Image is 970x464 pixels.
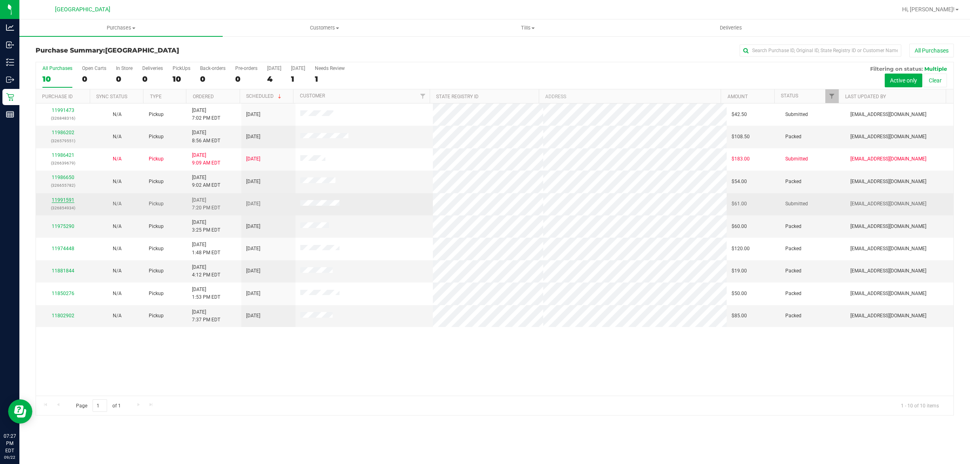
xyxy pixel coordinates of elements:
[192,152,220,167] span: [DATE] 9:09 AM EDT
[727,94,748,99] a: Amount
[113,155,122,163] button: N/A
[149,245,164,253] span: Pickup
[6,76,14,84] inline-svg: Outbound
[291,65,305,71] div: [DATE]
[246,267,260,275] span: [DATE]
[192,219,220,234] span: [DATE] 3:25 PM EDT
[785,200,808,208] span: Submitted
[113,312,122,320] button: N/A
[246,290,260,297] span: [DATE]
[173,65,190,71] div: PickUps
[19,19,223,36] a: Purchases
[300,93,325,99] a: Customer
[732,155,750,163] span: $183.00
[246,93,283,99] a: Scheduled
[52,268,74,274] a: 11881844
[740,44,901,57] input: Search Purchase ID, Original ID, State Registry ID or Customer Name...
[924,65,947,72] span: Multiple
[785,245,801,253] span: Packed
[732,178,747,186] span: $54.00
[149,223,164,230] span: Pickup
[315,65,345,71] div: Needs Review
[785,155,808,163] span: Submitted
[113,156,122,162] span: Not Applicable
[192,241,220,256] span: [DATE] 1:48 PM EDT
[113,178,122,186] button: N/A
[55,6,110,13] span: [GEOGRAPHIC_DATA]
[894,399,945,411] span: 1 - 10 of 10 items
[41,137,85,145] p: (326579551)
[850,223,926,230] span: [EMAIL_ADDRESS][DOMAIN_NAME]
[142,74,163,84] div: 0
[6,110,14,118] inline-svg: Reports
[8,399,32,424] iframe: Resource center
[113,133,122,141] button: N/A
[850,155,926,163] span: [EMAIL_ADDRESS][DOMAIN_NAME]
[539,89,721,103] th: Address
[96,94,127,99] a: Sync Status
[246,312,260,320] span: [DATE]
[924,74,947,87] button: Clear
[785,178,801,186] span: Packed
[629,19,833,36] a: Deliveries
[113,313,122,318] span: Not Applicable
[116,65,133,71] div: In Store
[150,94,162,99] a: Type
[850,111,926,118] span: [EMAIL_ADDRESS][DOMAIN_NAME]
[850,200,926,208] span: [EMAIL_ADDRESS][DOMAIN_NAME]
[785,111,808,118] span: Submitted
[105,46,179,54] span: [GEOGRAPHIC_DATA]
[4,432,16,454] p: 07:27 PM EDT
[192,286,220,301] span: [DATE] 1:53 PM EDT
[113,268,122,274] span: Not Applicable
[41,114,85,122] p: (326848316)
[870,65,923,72] span: Filtering on status:
[732,312,747,320] span: $85.00
[885,74,922,87] button: Active only
[82,74,106,84] div: 0
[192,308,220,324] span: [DATE] 7:37 PM EDT
[113,267,122,275] button: N/A
[113,112,122,117] span: Not Applicable
[149,200,164,208] span: Pickup
[850,133,926,141] span: [EMAIL_ADDRESS][DOMAIN_NAME]
[52,108,74,113] a: 11991473
[732,133,750,141] span: $108.50
[246,133,260,141] span: [DATE]
[149,290,164,297] span: Pickup
[850,312,926,320] span: [EMAIL_ADDRESS][DOMAIN_NAME]
[426,19,629,36] a: Tills
[113,111,122,118] button: N/A
[709,24,753,32] span: Deliveries
[200,74,226,84] div: 0
[82,65,106,71] div: Open Carts
[113,200,122,208] button: N/A
[902,6,955,13] span: Hi, [PERSON_NAME]!
[785,312,801,320] span: Packed
[781,93,798,99] a: Status
[52,246,74,251] a: 11974448
[113,224,122,229] span: Not Applicable
[246,223,260,230] span: [DATE]
[41,181,85,189] p: (326655782)
[267,74,281,84] div: 4
[149,111,164,118] span: Pickup
[732,290,747,297] span: $50.00
[113,291,122,296] span: Not Applicable
[149,267,164,275] span: Pickup
[41,159,85,167] p: (326639679)
[6,58,14,66] inline-svg: Inventory
[200,65,226,71] div: Back-orders
[42,74,72,84] div: 10
[41,204,85,212] p: (326854934)
[223,24,426,32] span: Customers
[732,111,747,118] span: $42.50
[267,65,281,71] div: [DATE]
[113,134,122,139] span: Not Applicable
[416,89,430,103] a: Filter
[149,155,164,163] span: Pickup
[142,65,163,71] div: Deliveries
[436,94,479,99] a: State Registry ID
[52,175,74,180] a: 11986650
[785,267,801,275] span: Packed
